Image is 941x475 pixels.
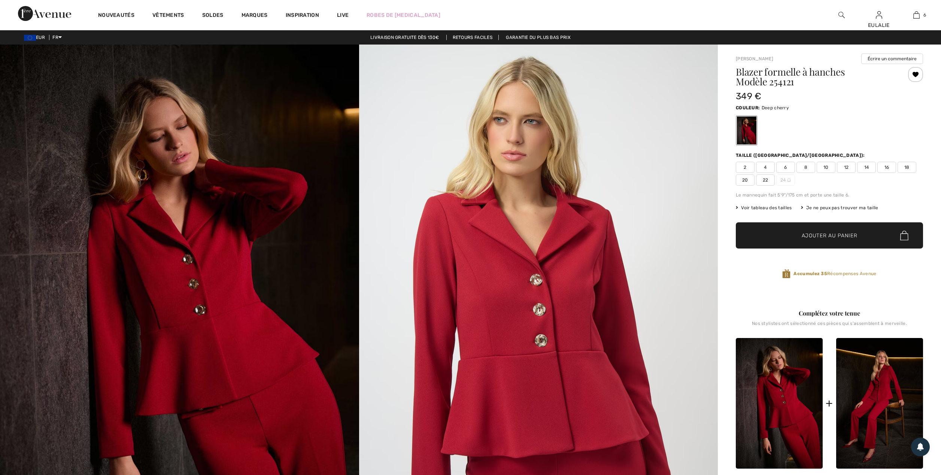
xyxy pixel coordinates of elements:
img: Euro [24,35,36,41]
a: Livraison gratuite dès 130€ [364,35,445,40]
img: 1ère Avenue [18,6,71,21]
span: Inspiration [286,12,319,20]
button: Écrire un commentaire [861,54,923,64]
span: 12 [837,162,856,173]
div: Deep cherry [737,116,756,144]
img: Bag.svg [900,231,908,240]
span: Couleur: [736,105,760,110]
a: Vêtements [152,12,184,20]
h1: Blazer formelle à hanches Modèle 254121 [736,67,892,86]
img: Pantalon Formel Taille Moyenne modèle 254119 [836,338,923,469]
strong: Accumulez 35 [793,271,827,276]
a: Marques [242,12,268,20]
span: Récompenses Avenue [793,270,876,277]
span: 10 [817,162,835,173]
div: Le mannequin fait 5'9"/175 cm et porte une taille 6. [736,192,923,198]
a: Live [337,11,349,19]
span: 349 € [736,91,762,101]
span: 4 [756,162,775,173]
span: Voir tableau des tailles [736,204,792,211]
span: Deep cherry [762,105,789,110]
span: Ajouter au panier [802,232,857,240]
span: 24 [776,174,795,186]
span: 18 [898,162,916,173]
span: 16 [877,162,896,173]
div: Complétez votre tenue [736,309,923,318]
img: Récompenses Avenue [782,269,790,279]
div: Nos stylistes ont sélectionné ces pièces qui s'assemblent à merveille. [736,321,923,332]
img: Mes infos [876,10,882,19]
span: EUR [24,35,48,40]
span: 20 [736,174,755,186]
img: recherche [838,10,845,19]
span: 8 [796,162,815,173]
div: EULALIE [860,21,897,29]
span: 6 [776,162,795,173]
img: Mon panier [913,10,920,19]
span: FR [52,35,62,40]
a: Retours faciles [446,35,499,40]
a: Robes de [MEDICAL_DATA] [367,11,440,19]
a: Se connecter [876,11,882,18]
a: 6 [898,10,935,19]
div: + [826,395,833,412]
a: Garantie du plus bas prix [500,35,577,40]
div: Je ne peux pas trouver ma taille [801,204,878,211]
span: 22 [756,174,775,186]
span: 6 [923,12,926,18]
span: 14 [857,162,876,173]
img: ring-m.svg [787,178,791,182]
span: 2 [736,162,755,173]
a: [PERSON_NAME] [736,56,773,61]
button: Ajouter au panier [736,222,923,249]
a: Nouveautés [98,12,134,20]
div: Taille ([GEOGRAPHIC_DATA]/[GEOGRAPHIC_DATA]): [736,152,866,159]
img: Blazer Formelle à Hanches modèle 254121 [736,338,823,469]
a: Soldes [202,12,224,20]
